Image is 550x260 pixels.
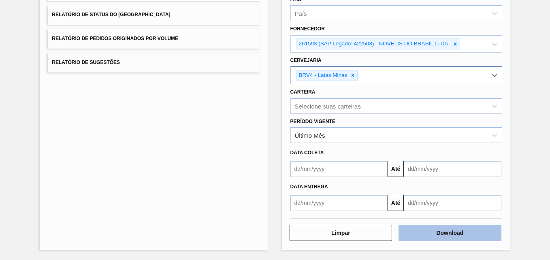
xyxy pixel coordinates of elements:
button: Download [399,225,501,241]
input: dd/mm/yyyy [404,195,501,211]
label: Período Vigente [290,119,335,124]
button: Relatório de Pedidos Originados por Volume [48,29,260,49]
input: dd/mm/yyyy [290,195,388,211]
div: Selecione suas carteiras [295,102,361,109]
span: Relatório de Sugestões [52,60,120,65]
div: País [295,10,307,17]
button: Até [388,161,404,177]
label: Cervejaria [290,58,322,63]
input: dd/mm/yyyy [404,161,501,177]
div: 261593 (SAP Legado: 422508) - NOVELIS DO BRASIL LTDA. [296,39,451,49]
label: Fornecedor [290,26,325,32]
div: Último Mês [295,132,325,139]
span: Relatório de Pedidos Originados por Volume [52,36,178,41]
button: Limpar [290,225,392,241]
input: dd/mm/yyyy [290,161,388,177]
span: Data entrega [290,184,328,190]
button: Relatório de Status do [GEOGRAPHIC_DATA] [48,5,260,25]
span: Relatório de Status do [GEOGRAPHIC_DATA] [52,12,170,17]
label: Carteira [290,89,316,95]
div: BRV4 - Latas Minas [296,70,349,81]
button: Até [388,195,404,211]
button: Relatório de Sugestões [48,53,260,72]
span: Data coleta [290,150,324,156]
